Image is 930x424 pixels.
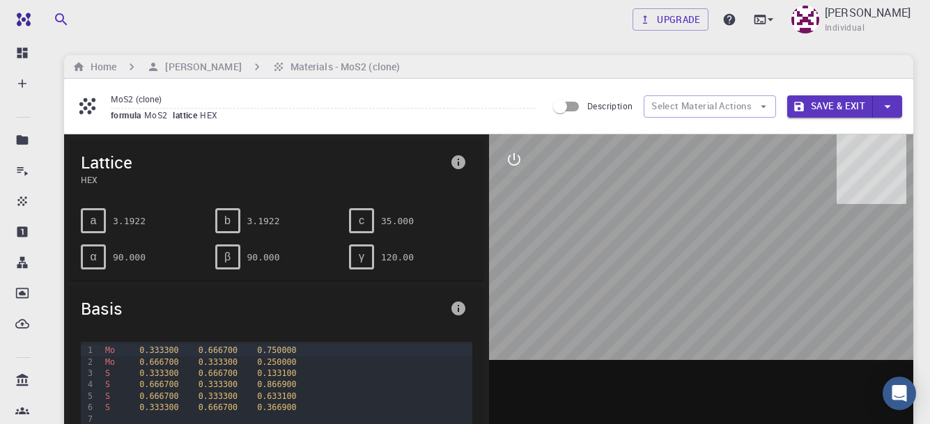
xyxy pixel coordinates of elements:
[105,402,110,412] span: S
[139,345,178,355] span: 0.333300
[139,391,178,401] span: 0.666700
[644,95,776,118] button: Select Material Actions
[825,4,910,21] p: [PERSON_NAME]
[139,379,178,389] span: 0.666700
[224,251,231,263] span: β
[81,151,444,173] span: Lattice
[105,391,110,401] span: S
[199,345,238,355] span: 0.666700
[247,209,280,233] pre: 3.1922
[70,59,403,74] nav: breadcrumb
[81,297,444,320] span: Basis
[257,379,296,389] span: 0.866900
[381,209,414,233] pre: 35.000
[883,377,916,410] div: Open Intercom Messenger
[257,368,296,378] span: 0.133100
[105,379,110,389] span: S
[444,148,472,176] button: info
[257,345,296,355] span: 0.750000
[199,357,238,367] span: 0.333300
[144,109,173,120] span: MoS2
[257,391,296,401] span: 0.633100
[787,95,873,118] button: Save & Exit
[81,173,444,186] span: HEX
[200,109,223,120] span: HEX
[587,100,633,111] span: Description
[139,357,178,367] span: 0.666700
[81,368,95,379] div: 3
[224,214,231,227] span: b
[199,402,238,412] span: 0.666700
[81,391,95,402] div: 5
[444,295,472,322] button: info
[359,214,364,227] span: c
[81,356,95,368] div: 2
[81,345,95,356] div: 1
[81,379,95,390] div: 4
[105,345,115,355] span: Mo
[105,368,110,378] span: S
[139,368,178,378] span: 0.333300
[160,59,241,74] h6: [PERSON_NAME]
[247,245,280,269] pre: 90.000
[81,402,95,413] div: 6
[111,109,144,120] span: formula
[791,6,819,33] img: Shubhadip
[11,13,31,26] img: logo
[359,251,364,263] span: γ
[139,402,178,412] span: 0.333300
[199,391,238,401] span: 0.333300
[113,209,146,233] pre: 3.1922
[257,357,296,367] span: 0.250000
[633,8,708,31] a: Upgrade
[199,379,238,389] span: 0.333300
[105,357,115,367] span: Mo
[28,10,78,22] span: Support
[381,245,414,269] pre: 120.00
[85,59,116,74] h6: Home
[113,245,146,269] pre: 90.000
[173,109,200,120] span: lattice
[90,251,96,263] span: α
[285,59,400,74] h6: Materials - MoS2 (clone)
[257,402,296,412] span: 0.366900
[825,21,865,35] span: Individual
[199,368,238,378] span: 0.666700
[91,214,97,227] span: a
